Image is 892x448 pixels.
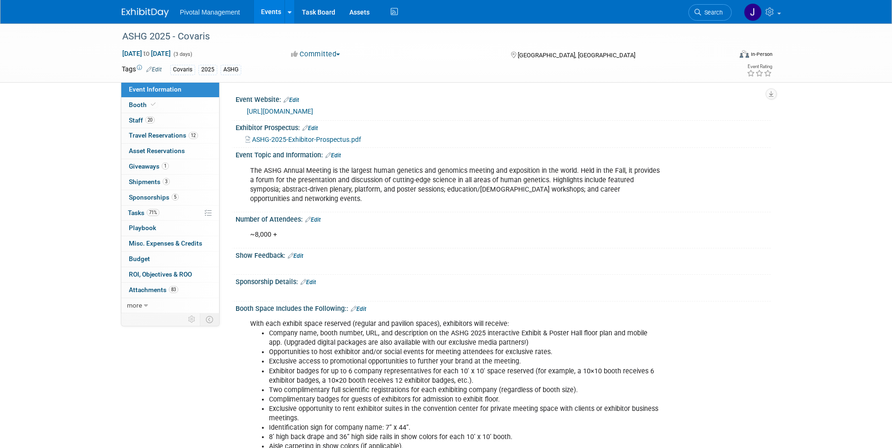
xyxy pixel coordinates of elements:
[245,136,361,143] a: ASHG-2025-Exhibitor-Prospectus.pdf
[121,144,219,159] a: Asset Reservations
[169,286,178,293] span: 83
[236,248,771,261] div: Show Feedback:
[142,50,151,57] span: to
[236,301,771,314] div: Booth Space Includes the Following::
[688,4,732,21] a: Search
[200,313,219,325] td: Toggle Event Tabs
[747,64,772,69] div: Event Rating
[351,306,366,312] a: Edit
[236,93,771,105] div: Event Website:
[121,206,219,221] a: Tasks71%
[180,8,240,16] span: Pivotal Management
[269,433,662,442] li: 8’ high back drape and 36” high side rails in show colors for each 10’ x 10’ booth.
[269,348,662,357] li: Opportunities to host exhibitor and/or social events for meeting attendees for exclusive rates.
[740,50,749,58] img: Format-Inperson.png
[288,253,303,259] a: Edit
[236,121,771,133] div: Exhibitor Prospectus:
[121,283,219,298] a: Attachments83
[221,65,241,75] div: ASHG
[129,85,182,93] span: Event Information
[269,357,662,366] li: Exclusive access to promotional opportunities to further your brand at the meeting.
[121,98,219,113] a: Booth
[247,108,313,115] a: [URL][DOMAIN_NAME]
[122,8,169,17] img: ExhibitDay
[121,236,219,251] a: Misc. Expenses & Credits
[189,132,198,139] span: 12
[129,178,170,185] span: Shipments
[236,148,771,160] div: Event Topic and Information:
[121,267,219,282] a: ROI, Objectives & ROO
[121,221,219,236] a: Playbook
[122,49,171,58] span: [DATE] [DATE]
[129,239,202,247] span: Misc. Expenses & Credits
[129,193,179,201] span: Sponsorships
[129,147,185,154] span: Asset Reservations
[163,178,170,185] span: 3
[172,193,179,201] span: 5
[129,131,198,139] span: Travel Reservations
[198,65,217,75] div: 2025
[744,3,762,21] img: Jessica Gatton
[325,152,341,159] a: Edit
[121,175,219,190] a: Shipments3
[173,51,192,57] span: (3 days)
[122,64,162,75] td: Tags
[129,101,158,108] span: Booth
[121,252,219,267] a: Budget
[701,9,723,16] span: Search
[518,52,635,59] span: [GEOGRAPHIC_DATA], [GEOGRAPHIC_DATA]
[162,162,169,170] span: 1
[252,136,361,143] span: ASHG-2025-Exhibitor-Prospectus.pdf
[244,225,667,244] div: ~8,000 +
[302,125,318,131] a: Edit
[244,162,667,209] div: The ASHG Annual Meeting is the largest human genetics and genomics meeting and exposition in the ...
[129,162,169,170] span: Giveaways
[129,286,178,294] span: Attachments
[121,298,219,313] a: more
[151,102,156,107] i: Booth reservation complete
[305,216,321,223] a: Edit
[269,329,662,348] li: Company name, booth number, URL, and description on the ASHG 2025 interactive Exhibit & Poster Ha...
[127,301,142,309] span: more
[269,404,662,423] li: Exclusive opportunity to rent exhibitor suites in the convention center for private meeting space...
[269,395,662,404] li: Complimentary badges for guests of exhibitors for admission to exhibit floor.
[269,386,662,395] li: Two complimentary full scientific registrations for each exhibiting company (regardless of booth ...
[129,270,192,278] span: ROI, Objectives & ROO
[676,49,773,63] div: Event Format
[284,97,299,103] a: Edit
[121,82,219,97] a: Event Information
[146,66,162,73] a: Edit
[236,212,771,224] div: Number of Attendees:
[129,255,150,263] span: Budget
[119,28,718,45] div: ASHG 2025 - Covaris
[184,313,200,325] td: Personalize Event Tab Strip
[145,116,155,124] span: 20
[147,209,159,216] span: 71%
[269,423,662,433] li: Identification sign for company name: 7” x 44”.
[121,190,219,205] a: Sponsorships5
[288,49,344,59] button: Committed
[121,128,219,143] a: Travel Reservations12
[121,159,219,174] a: Giveaways1
[300,279,316,286] a: Edit
[269,367,662,386] li: Exhibitor badges for up to 6 company representatives for each 10′ x 10′ space reserved (for examp...
[750,51,773,58] div: In-Person
[121,113,219,128] a: Staff20
[170,65,195,75] div: Covaris
[236,275,771,287] div: Sponsorship Details:
[129,116,155,124] span: Staff
[128,209,159,216] span: Tasks
[129,224,156,232] span: Playbook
